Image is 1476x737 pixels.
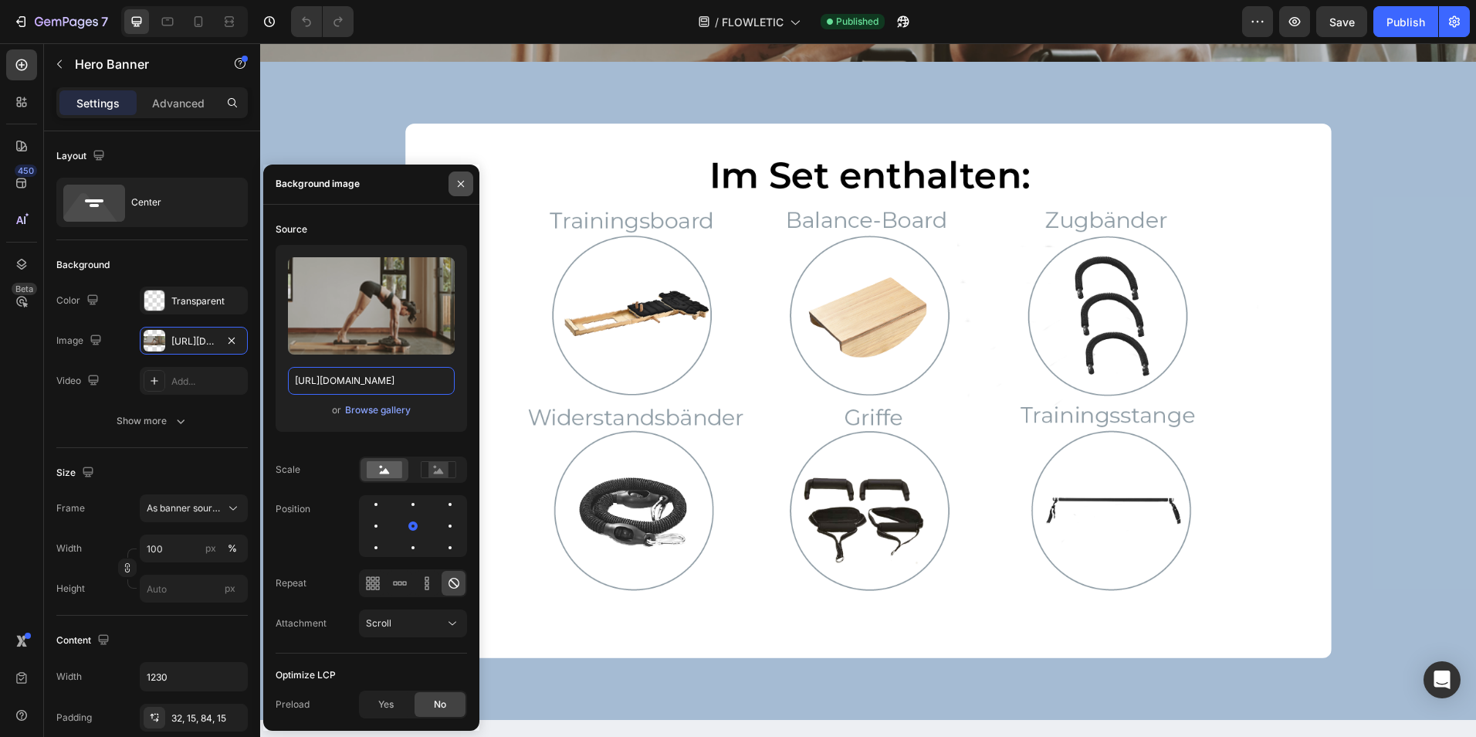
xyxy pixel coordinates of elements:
button: Show more [56,407,248,435]
div: 32, 15, 84, 15 [171,712,244,725]
div: Padding [56,711,92,725]
iframe: Design area [260,43,1476,737]
input: https://example.com/image.jpg [288,367,455,395]
div: Center [131,185,225,220]
div: Source [276,222,307,236]
span: No [434,698,446,712]
img: preview-image [288,257,455,355]
div: Attachment [276,616,327,630]
div: Show more [117,413,188,429]
div: Size [56,463,97,484]
button: Browse gallery [344,402,411,418]
div: Publish [1386,14,1425,30]
p: 7 [101,12,108,31]
button: 7 [6,6,115,37]
div: Content [56,630,113,651]
p: Settings [76,95,120,111]
div: % [228,542,237,555]
input: Auto [140,663,247,691]
span: Published [836,15,878,29]
div: [URL][DOMAIN_NAME] [171,335,216,348]
div: Layout [56,146,108,167]
div: Scale [276,463,300,477]
div: Repeat [276,576,306,590]
div: Position [276,502,310,516]
span: or [332,401,341,419]
label: Height [56,582,85,596]
span: As banner source [147,501,222,515]
span: Yes [378,698,394,712]
span: FLOWLETIC [722,14,784,30]
div: Image [56,331,105,352]
span: Scroll [366,617,391,629]
input: px [140,575,248,603]
span: Save [1329,15,1355,29]
button: % [201,539,220,558]
div: Undo/Redo [291,6,354,37]
span: / [715,14,719,30]
button: Scroll [359,610,467,637]
div: Background [56,258,110,272]
label: Frame [56,501,85,515]
div: Add... [171,375,244,389]
div: Width [56,670,82,684]
input: px% [140,535,248,562]
button: Publish [1373,6,1438,37]
p: Advanced [152,95,205,111]
p: Hero Banner [75,55,206,73]
button: As banner source [140,494,248,522]
span: px [225,582,235,594]
label: Width [56,542,82,555]
div: Color [56,290,102,311]
button: px [223,539,242,558]
div: Preload [276,698,310,712]
div: Open Intercom Messenger [1424,661,1461,698]
div: Background image [276,177,360,191]
div: px [205,542,216,555]
button: Save [1316,6,1367,37]
div: Transparent [171,294,244,308]
div: Optimize LCP [276,668,336,682]
div: Browse gallery [345,403,411,417]
div: 450 [15,165,37,177]
div: Video [56,371,103,392]
div: Beta [12,283,37,295]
